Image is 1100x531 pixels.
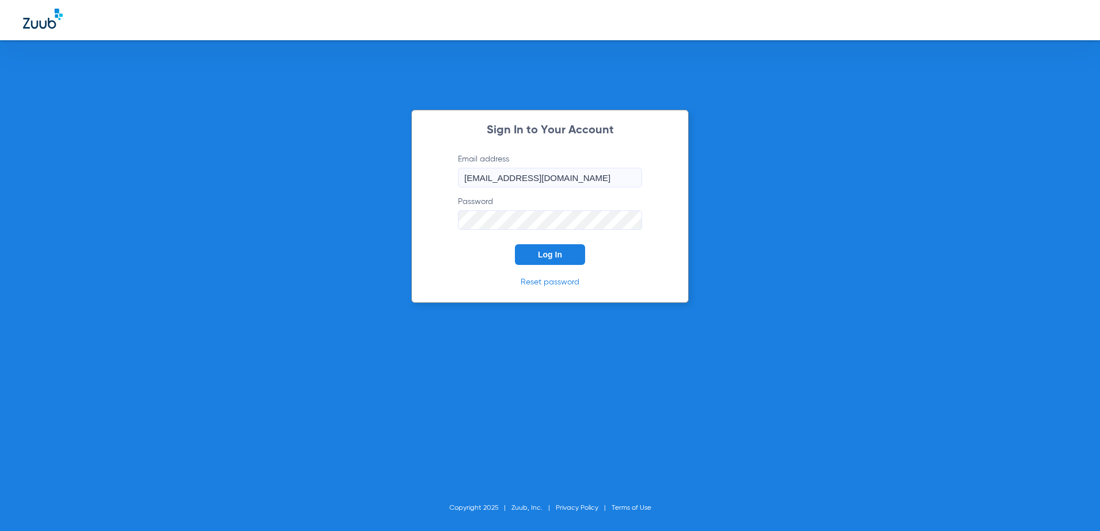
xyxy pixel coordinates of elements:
[556,505,598,511] a: Privacy Policy
[441,125,659,136] h2: Sign In to Your Account
[612,505,651,511] a: Terms of Use
[458,196,642,230] label: Password
[23,9,63,29] img: Zuub Logo
[458,153,642,187] label: Email address
[515,244,585,265] button: Log In
[538,250,562,259] span: Log In
[511,502,556,514] li: Zuub, Inc.
[521,278,579,286] a: Reset password
[458,168,642,187] input: Email address
[449,502,511,514] li: Copyright 2025
[458,210,642,230] input: Password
